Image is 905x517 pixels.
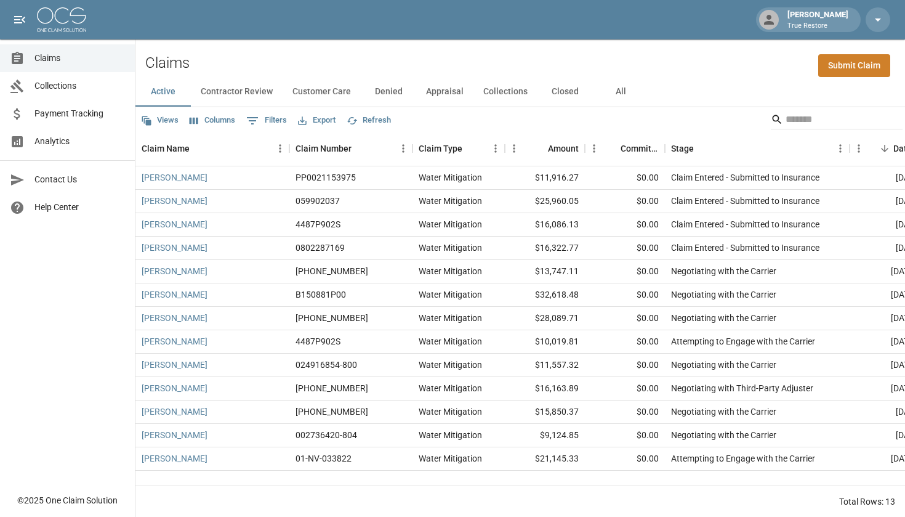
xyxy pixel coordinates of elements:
div: 300-0457498-2025 [296,312,368,324]
button: Menu [394,139,412,158]
button: Export [295,111,339,130]
div: Water Mitigation [419,171,482,184]
div: Claim Name [135,131,289,166]
a: [PERSON_NAME] [142,405,207,418]
span: Payment Tracking [34,107,125,120]
div: $0.00 [585,283,665,307]
div: 024916854-800 [296,359,357,371]
a: [PERSON_NAME] [142,382,207,394]
div: Claim Entered - Submitted to Insurance [671,218,819,230]
div: $15,850.37 [505,401,585,424]
div: $0.00 [585,424,665,447]
div: $32,618.48 [505,283,585,307]
div: 4487P902S [296,218,340,230]
div: Water Mitigation [419,335,482,348]
button: Menu [486,139,505,158]
button: Refresh [344,111,394,130]
div: $9,124.85 [505,424,585,447]
div: Negotiating with the Carrier [671,288,776,301]
img: ocs-logo-white-transparent.png [37,7,86,32]
button: Menu [831,139,850,158]
div: Water Mitigation [419,265,482,277]
div: [PERSON_NAME] [782,9,853,31]
button: Views [138,111,182,130]
div: $10,019.81 [505,330,585,354]
div: Search [771,110,903,132]
button: Sort [531,140,548,157]
div: 0802287169 [296,242,345,254]
a: [PERSON_NAME] [142,242,207,254]
div: 01-NV-033822 [296,452,352,465]
div: $16,163.89 [505,377,585,401]
button: Closed [537,77,593,107]
div: Water Mitigation [419,359,482,371]
div: Water Mitigation [419,312,482,324]
div: PP0021153975 [296,171,356,184]
div: $0.00 [585,190,665,213]
div: Claim Entered - Submitted to Insurance [671,242,819,254]
div: Stage [665,131,850,166]
div: $0.00 [585,260,665,283]
button: Menu [505,139,523,158]
div: $0.00 [585,401,665,424]
button: Appraisal [416,77,473,107]
div: Stage [671,131,694,166]
div: Claim Number [296,131,352,166]
span: Collections [34,79,125,92]
div: Claim Type [419,131,462,166]
button: open drawer [7,7,32,32]
span: Contact Us [34,173,125,186]
span: Claims [34,52,125,65]
div: Water Mitigation [419,382,482,394]
button: Menu [850,139,868,158]
div: Total Rows: 13 [839,495,895,508]
div: Amount [548,131,579,166]
button: Show filters [243,111,290,131]
div: $21,145.33 [505,447,585,471]
div: $0.00 [585,307,665,330]
div: Water Mitigation [419,195,482,207]
div: © 2025 One Claim Solution [17,494,118,507]
div: Claim Number [289,131,412,166]
div: $16,086.13 [505,213,585,237]
button: Select columns [187,111,238,130]
a: [PERSON_NAME] [142,195,207,207]
div: 002736420-804 [296,429,357,441]
div: Water Mitigation [419,242,482,254]
div: 01-009-037862 [296,382,368,394]
button: Menu [585,139,603,158]
div: Committed Amount [585,131,665,166]
div: $25,960.05 [505,190,585,213]
button: Sort [694,140,711,157]
h2: Claims [145,54,190,72]
div: Negotiating with the Carrier [671,405,776,418]
div: Negotiating with the Carrier [671,359,776,371]
div: Committed Amount [621,131,659,166]
div: $0.00 [585,377,665,401]
a: [PERSON_NAME] [142,312,207,324]
div: 4487P902S [296,335,340,348]
button: Sort [876,140,893,157]
div: 300-0473221-2025 [296,265,368,277]
a: [PERSON_NAME] [142,359,207,371]
div: 300-0393223-2025 [296,405,368,418]
button: Denied [361,77,416,107]
a: [PERSON_NAME] [142,218,207,230]
div: Negotiating with the Carrier [671,265,776,277]
a: [PERSON_NAME] [142,171,207,184]
div: $28,089.71 [505,307,585,330]
div: Attempting to Engage with the Carrier [671,452,815,465]
div: B150881P00 [296,288,346,301]
button: All [593,77,648,107]
div: $11,916.27 [505,166,585,190]
div: Claim Entered - Submitted to Insurance [671,171,819,184]
div: $13,747.11 [505,260,585,283]
a: [PERSON_NAME] [142,265,207,277]
div: Attempting to Engage with the Carrier [671,335,815,348]
div: $0.00 [585,237,665,260]
div: Negotiating with the Carrier [671,312,776,324]
div: 059902037 [296,195,340,207]
div: $0.00 [585,330,665,354]
button: Sort [603,140,621,157]
span: Analytics [34,135,125,148]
